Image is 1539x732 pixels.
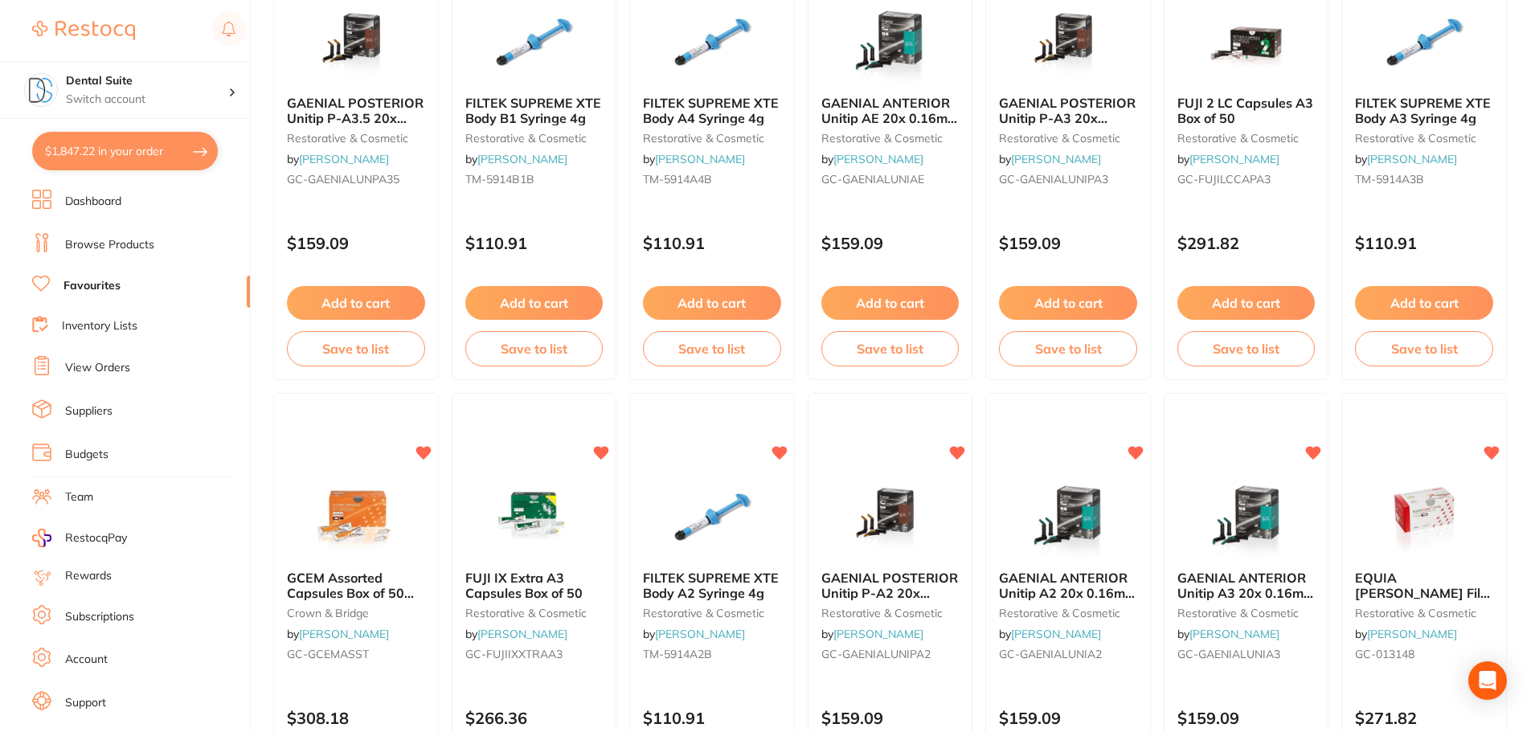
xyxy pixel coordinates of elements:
small: restorative & cosmetic [643,132,781,145]
span: GC-GAENIALUNIAE [821,172,924,186]
a: Dashboard [65,194,121,210]
p: $110.91 [465,234,604,252]
a: [PERSON_NAME] [477,152,567,166]
b: FILTEK SUPREME XTE Body B1 Syringe 4g [465,96,604,125]
p: $159.09 [1177,709,1316,727]
img: GAENIAL POSTERIOR Unitip P-A3.5 20x 0.16ml (0.28g) [304,2,408,83]
p: $291.82 [1177,234,1316,252]
b: GCEM Assorted Capsules Box of 50 Luting Cement [287,570,425,600]
span: GAENIAL POSTERIOR Unitip P-A3 20x 0.16ml (0.28g) [999,95,1136,141]
small: restorative & cosmetic [999,132,1137,145]
img: FILTEK SUPREME XTE Body A4 Syringe 4g [660,2,764,83]
button: Add to cart [287,286,425,320]
a: [PERSON_NAME] [1011,627,1101,641]
span: GC-FUJIIXXTRAA3 [465,647,563,661]
a: Favourites [63,278,121,294]
p: $266.36 [465,709,604,727]
small: restorative & cosmetic [643,607,781,620]
b: GAENIAL ANTERIOR Unitip A3 20x 0.16ml (0.28g) [1177,570,1316,600]
span: by [643,152,745,166]
span: TM-5914A3B [1355,172,1424,186]
span: by [821,627,923,641]
p: $308.18 [287,709,425,727]
img: FILTEK SUPREME XTE Body A2 Syringe 4g [660,477,764,558]
p: $110.91 [1355,234,1493,252]
span: GC-GAENIALUNPA35 [287,172,399,186]
span: by [999,627,1101,641]
button: Add to cart [999,286,1137,320]
a: [PERSON_NAME] [833,152,923,166]
span: by [287,152,389,166]
p: $159.09 [999,234,1137,252]
img: EQUIA Forte HT Fil Shade A2 Capsules Box 0f 50 [1372,477,1476,558]
img: GCEM Assorted Capsules Box of 50 Luting Cement [304,477,408,558]
span: FILTEK SUPREME XTE Body A4 Syringe 4g [643,95,779,125]
button: Save to list [999,331,1137,366]
small: restorative & cosmetic [1177,607,1316,620]
span: EQUIA [PERSON_NAME] Fil Shade A2 Capsules Box 0f 50 [1355,570,1490,630]
img: Restocq Logo [32,21,135,40]
span: by [999,152,1101,166]
button: Save to list [465,331,604,366]
a: Budgets [65,447,108,463]
span: by [1355,152,1457,166]
small: restorative & cosmetic [465,132,604,145]
a: Support [65,695,106,711]
small: restorative & cosmetic [287,132,425,145]
b: FILTEK SUPREME XTE Body A3 Syringe 4g [1355,96,1493,125]
span: TM-5914A2B [643,647,712,661]
p: $110.91 [643,234,781,252]
small: crown & bridge [287,607,425,620]
span: GC-GAENIALUNIPA2 [821,647,931,661]
span: GAENIAL ANTERIOR Unitip AE 20x 0.16ml (0.28g) [821,95,957,141]
a: [PERSON_NAME] [1367,152,1457,166]
small: restorative & cosmetic [1355,132,1493,145]
span: by [1177,627,1279,641]
button: Add to cart [465,286,604,320]
img: RestocqPay [32,529,51,547]
span: by [1355,627,1457,641]
a: [PERSON_NAME] [477,627,567,641]
p: $110.91 [643,709,781,727]
div: Open Intercom Messenger [1468,661,1507,700]
button: Save to list [643,331,781,366]
a: Rewards [65,568,112,584]
small: restorative & cosmetic [821,132,960,145]
h4: Dental Suite [66,73,228,89]
span: FILTEK SUPREME XTE Body B1 Syringe 4g [465,95,601,125]
a: [PERSON_NAME] [299,627,389,641]
span: by [1177,152,1279,166]
span: GAENIAL ANTERIOR Unitip A3 20x 0.16ml (0.28g) [1177,570,1313,615]
a: [PERSON_NAME] [1367,627,1457,641]
img: GAENIAL POSTERIOR Unitip P-A3 20x 0.16ml (0.28g) [1016,2,1120,83]
a: RestocqPay [32,529,127,547]
span: GC-GCEMASST [287,647,369,661]
button: Add to cart [1177,286,1316,320]
img: FUJI IX Extra A3 Capsules Box of 50 [481,477,586,558]
span: GAENIAL POSTERIOR Unitip P-A2 20x 0.16ml (0.28g) [821,570,958,615]
button: Add to cart [821,286,960,320]
span: GC-GAENIALUNIA3 [1177,647,1280,661]
span: FUJI 2 LC Capsules A3 Box of 50 [1177,95,1313,125]
a: Subscriptions [65,609,134,625]
a: [PERSON_NAME] [1189,627,1279,641]
span: GC-GAENIALUNIA2 [999,647,1102,661]
span: by [287,627,389,641]
a: Team [65,489,93,505]
a: Inventory Lists [62,318,137,334]
a: Browse Products [65,237,154,253]
b: GAENIAL POSTERIOR Unitip P-A3.5 20x 0.16ml (0.28g) [287,96,425,125]
span: GAENIAL ANTERIOR Unitip A2 20x 0.16ml (0.28g) [999,570,1135,615]
span: GC-GAENIALUNIPA3 [999,172,1108,186]
img: GAENIAL POSTERIOR Unitip P-A2 20x 0.16ml (0.28g) [837,477,942,558]
span: GC-FUJILCCAPA3 [1177,172,1271,186]
img: FILTEK SUPREME XTE Body B1 Syringe 4g [481,2,586,83]
span: GC-013148 [1355,647,1414,661]
b: GAENIAL ANTERIOR Unitip AE 20x 0.16ml (0.28g) [821,96,960,125]
span: FUJI IX Extra A3 Capsules Box of 50 [465,570,583,600]
small: restorative & cosmetic [821,607,960,620]
span: GAENIAL POSTERIOR Unitip P-A3.5 20x 0.16ml (0.28g) [287,95,424,141]
a: Restocq Logo [32,12,135,49]
button: Save to list [821,331,960,366]
button: Save to list [1355,331,1493,366]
